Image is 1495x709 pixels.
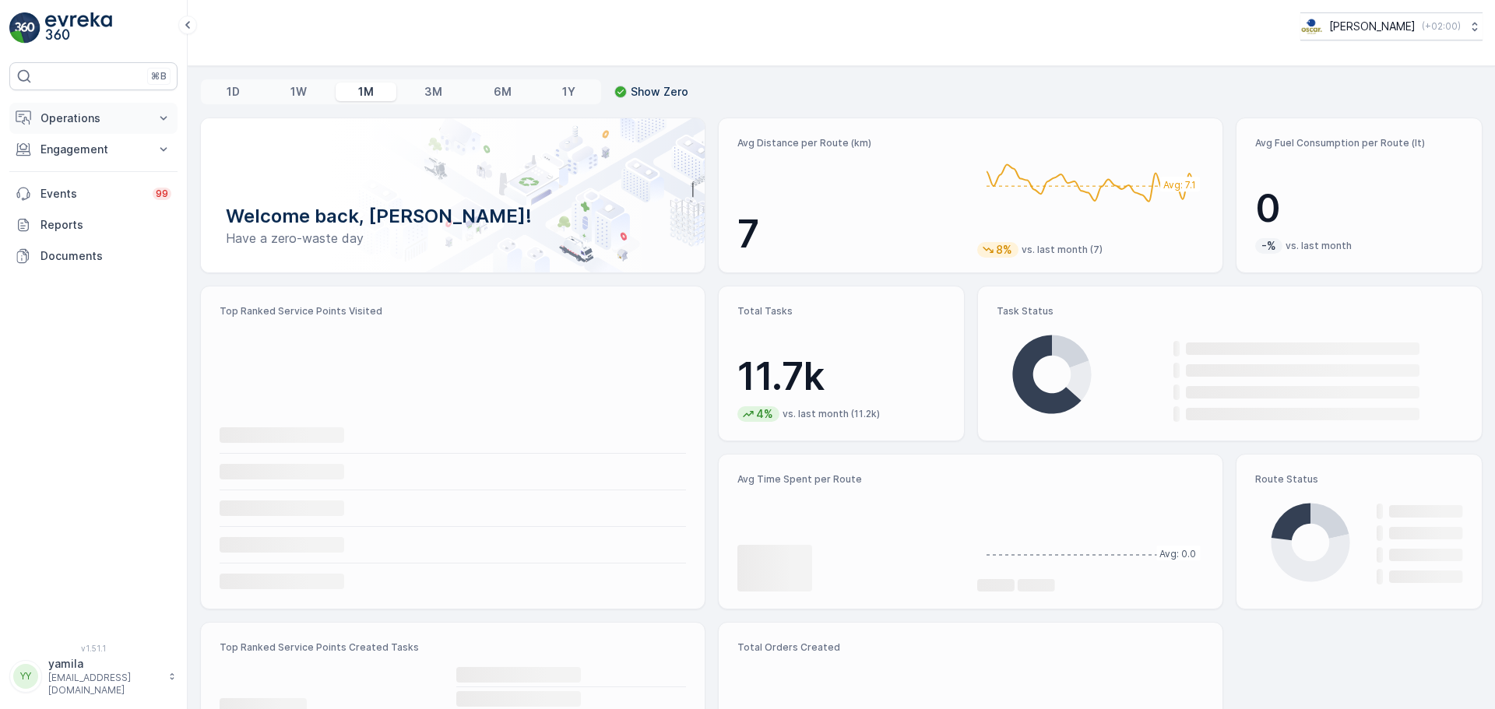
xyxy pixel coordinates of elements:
p: 1W [290,84,307,100]
p: Engagement [40,142,146,157]
p: Show Zero [631,84,688,100]
p: 0 [1255,185,1463,232]
p: Avg Distance per Route (km) [737,137,965,149]
p: 1Y [562,84,575,100]
p: 8% [994,242,1014,258]
p: ( +02:00 ) [1422,20,1461,33]
p: Documents [40,248,171,264]
p: 3M [424,84,442,100]
button: Operations [9,103,178,134]
p: Have a zero-waste day [226,229,680,247]
button: YYyamila[EMAIL_ADDRESS][DOMAIN_NAME] [9,656,178,697]
span: v 1.51.1 [9,644,178,653]
p: Reports [40,217,171,233]
p: 1D [227,84,240,100]
p: Total Orders Created [737,641,965,654]
div: YY [13,664,38,689]
p: Avg Fuel Consumption per Route (lt) [1255,137,1463,149]
p: vs. last month [1286,240,1352,252]
img: basis-logo_rgb2x.png [1300,18,1323,35]
p: Events [40,186,143,202]
img: logo [9,12,40,44]
p: vs. last month (11.2k) [783,408,880,420]
button: Engagement [9,134,178,165]
p: Route Status [1255,473,1463,486]
p: yamila [48,656,160,672]
p: 4% [755,406,775,422]
p: [PERSON_NAME] [1329,19,1416,34]
p: Top Ranked Service Points Visited [220,305,686,318]
p: 99 [156,188,168,200]
p: -% [1260,238,1278,254]
img: logo_light-DOdMpM7g.png [45,12,112,44]
p: Avg Time Spent per Route [737,473,965,486]
a: Events99 [9,178,178,209]
p: Top Ranked Service Points Created Tasks [220,641,686,654]
p: Total Tasks [737,305,945,318]
button: [PERSON_NAME](+02:00) [1300,12,1483,40]
p: [EMAIL_ADDRESS][DOMAIN_NAME] [48,672,160,697]
p: Welcome back, [PERSON_NAME]! [226,204,680,229]
p: ⌘B [151,70,167,82]
p: Task Status [997,305,1463,318]
p: 1M [358,84,374,100]
p: 6M [494,84,512,100]
a: Documents [9,240,178,272]
a: Reports [9,209,178,240]
p: 11.7k [737,353,945,400]
p: 7 [737,211,965,258]
p: Operations [40,111,146,126]
p: vs. last month (7) [1022,244,1103,256]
